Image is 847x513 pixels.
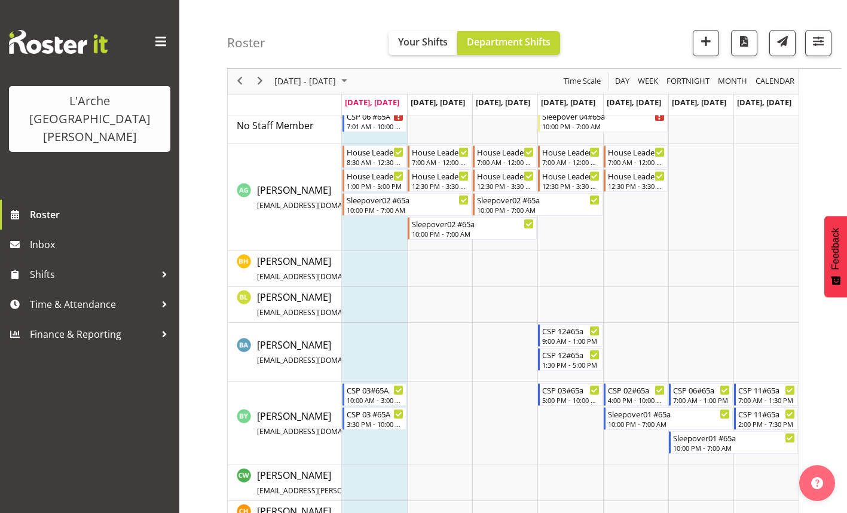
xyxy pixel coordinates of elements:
[347,146,403,158] div: House Leader 02#65a
[830,228,841,270] span: Feedback
[228,144,342,251] td: Adrian Garduque resource
[228,287,342,323] td: Benny Liew resource
[9,30,108,54] img: Rosterit website logo
[604,145,668,168] div: Adrian Garduque"s event - House Leader 03#65a Begin From Friday, August 22, 2025 at 7:00:00 AM GM...
[412,218,534,230] div: Sleepover02 #65a
[411,97,465,108] span: [DATE], [DATE]
[672,97,726,108] span: [DATE], [DATE]
[542,336,599,346] div: 9:00 AM - 1:00 PM
[811,477,823,489] img: help-xxl-2.png
[608,157,665,167] div: 7:00 AM - 12:00 PM
[542,121,664,131] div: 10:00 PM - 7:00 AM
[257,184,424,211] span: [PERSON_NAME]
[257,485,432,496] span: [EMAIL_ADDRESS][PERSON_NAME][DOMAIN_NAME]
[343,169,406,192] div: Adrian Garduque"s event - House Leader 02#65a Begin From Monday, August 18, 2025 at 1:00:00 PM GM...
[257,338,424,367] a: [PERSON_NAME][EMAIL_ADDRESS][DOMAIN_NAME]
[608,384,665,396] div: CSP 02#65a
[273,74,353,89] button: August 2025
[608,395,665,405] div: 4:00 PM - 10:00 PM
[607,97,661,108] span: [DATE], [DATE]
[347,205,469,215] div: 10:00 PM - 7:00 AM
[608,146,665,158] div: House Leader 03#65a
[608,181,665,191] div: 12:30 PM - 3:30 PM
[408,217,537,240] div: Adrian Garduque"s event - Sleepover02 #65a Begin From Tuesday, August 19, 2025 at 10:00:00 PM GMT...
[614,74,631,89] span: Day
[30,325,155,343] span: Finance & Reporting
[412,157,469,167] div: 7:00 AM - 12:00 PM
[824,216,847,297] button: Feedback - Show survey
[693,30,719,56] button: Add a new shift
[542,170,599,182] div: House Leader 03#65a
[389,31,457,55] button: Your Shifts
[252,74,268,89] button: Next
[542,384,599,396] div: CSP 03#65a
[228,323,342,382] td: Bibi Ali resource
[473,169,537,192] div: Adrian Garduque"s event - House Leader 03#65a Begin From Wednesday, August 20, 2025 at 12:30:00 P...
[805,30,831,56] button: Filter Shifts
[538,348,602,371] div: Bibi Ali"s event - CSP 12#65a Begin From Thursday, August 21, 2025 at 1:30:00 PM GMT+12:00 Ends A...
[237,118,314,133] a: No Staff Member
[738,395,795,405] div: 7:00 AM - 1:30 PM
[227,36,265,50] h4: Roster
[538,109,667,132] div: No Staff Member"s event - Sleepover 04#65a Begin From Thursday, August 21, 2025 at 10:00:00 PM GM...
[347,181,403,191] div: 1:00 PM - 5:00 PM
[669,383,733,406] div: Bryan Yamson"s event - CSP 06#65a Begin From Saturday, August 23, 2025 at 7:00:00 AM GMT+12:00 En...
[769,30,796,56] button: Send a list of all shifts for the selected filtered period to all rostered employees.
[542,110,664,122] div: Sleepover 04#65a
[347,170,403,182] div: House Leader 02#65a
[542,181,599,191] div: 12:30 PM - 3:30 PM
[343,383,406,406] div: Bryan Yamson"s event - CSP 03#65A Begin From Monday, August 18, 2025 at 10:00:00 AM GMT+12:00 End...
[412,229,534,239] div: 10:00 PM - 7:00 AM
[669,431,798,454] div: Bryan Yamson"s event - Sleepover01 #65a Begin From Saturday, August 23, 2025 at 10:00:00 PM GMT+1...
[542,157,599,167] div: 7:00 AM - 12:00 PM
[30,265,155,283] span: Shifts
[347,194,469,206] div: Sleepover02 #65a
[477,205,599,215] div: 10:00 PM - 7:00 AM
[250,69,270,94] div: next period
[228,251,342,287] td: Ben Hammond resource
[673,395,730,405] div: 7:00 AM - 1:00 PM
[228,108,342,144] td: No Staff Member resource
[673,384,730,396] div: CSP 06#65a
[673,443,795,453] div: 10:00 PM - 7:00 AM
[467,35,551,48] span: Department Shifts
[717,74,748,89] span: Month
[257,338,424,366] span: [PERSON_NAME]
[542,325,599,337] div: CSP 12#65a
[408,169,472,192] div: Adrian Garduque"s event - House Leader 03#65a Begin From Tuesday, August 19, 2025 at 12:30:00 PM ...
[257,183,424,212] a: [PERSON_NAME][EMAIL_ADDRESS][DOMAIN_NAME]
[257,255,424,282] span: [PERSON_NAME]
[347,395,403,405] div: 10:00 AM - 3:00 PM
[228,465,342,501] td: Caitlin Wood resource
[476,97,530,108] span: [DATE], [DATE]
[257,291,424,318] span: [PERSON_NAME]
[738,419,795,429] div: 2:00 PM - 7:30 PM
[257,468,484,497] a: [PERSON_NAME][EMAIL_ADDRESS][PERSON_NAME][DOMAIN_NAME]
[237,119,314,132] span: No Staff Member
[538,324,602,347] div: Bibi Ali"s event - CSP 12#65a Begin From Thursday, August 21, 2025 at 9:00:00 AM GMT+12:00 Ends A...
[473,193,602,216] div: Adrian Garduque"s event - Sleepover02 #65a Begin From Wednesday, August 20, 2025 at 10:00:00 PM G...
[538,145,602,168] div: Adrian Garduque"s event - House Leader 03#65a Begin From Thursday, August 21, 2025 at 7:00:00 AM ...
[636,74,661,89] button: Timeline Week
[412,170,469,182] div: House Leader 03#65a
[542,395,599,405] div: 5:00 PM - 10:00 PM
[347,110,403,122] div: CSP 06 #65A
[343,193,472,216] div: Adrian Garduque"s event - Sleepover02 #65a Begin From Monday, August 18, 2025 at 10:00:00 PM GMT+...
[232,74,248,89] button: Previous
[343,109,406,132] div: No Staff Member"s event - CSP 06 #65A Begin From Monday, August 18, 2025 at 7:01:00 AM GMT+12:00 ...
[257,426,376,436] span: [EMAIL_ADDRESS][DOMAIN_NAME]
[473,145,537,168] div: Adrian Garduque"s event - House Leader 03#65a Begin From Wednesday, August 20, 2025 at 7:00:00 AM...
[30,236,173,254] span: Inbox
[257,409,424,438] a: [PERSON_NAME][EMAIL_ADDRESS][DOMAIN_NAME]
[347,157,403,167] div: 8:30 AM - 12:30 PM
[347,419,403,429] div: 3:30 PM - 10:00 PM
[608,170,665,182] div: House Leader 03#65a
[230,69,250,94] div: previous period
[734,407,798,430] div: Bryan Yamson"s event - CSP 11#65a Begin From Sunday, August 24, 2025 at 2:00:00 PM GMT+12:00 Ends...
[542,146,599,158] div: House Leader 03#65a
[754,74,797,89] button: Month
[673,432,795,444] div: Sleepover01 #65a
[637,74,659,89] span: Week
[734,383,798,406] div: Bryan Yamson"s event - CSP 11#65a Begin From Sunday, August 24, 2025 at 7:00:00 AM GMT+12:00 Ends...
[228,382,342,465] td: Bryan Yamson resource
